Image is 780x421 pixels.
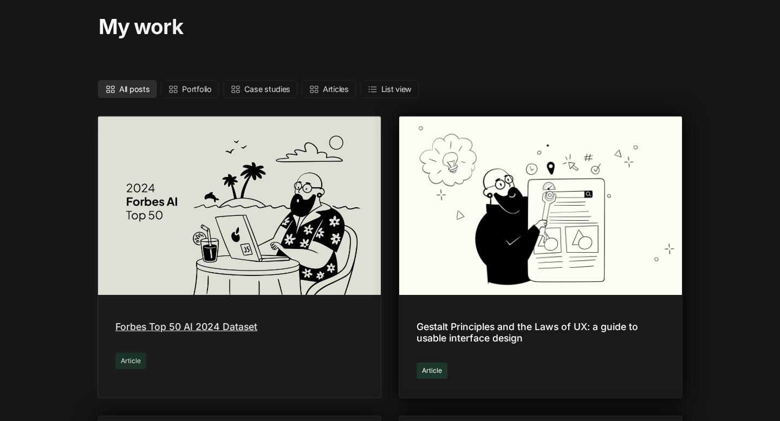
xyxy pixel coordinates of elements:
p: Articles [323,82,349,96]
span: Article [417,363,447,379]
p: List view [381,82,412,96]
a: Forbes Top 50 AI 2024 Dataset [98,116,381,398]
span: Article [115,353,146,369]
div: Gestalt Principles and the Laws of UX: a guide to usable interface design [417,321,665,344]
p: All posts [119,82,149,96]
p: Case studies [244,82,290,96]
div: Forbes Top 50 AI 2024 Dataset [115,321,363,334]
h1: My work [97,12,682,41]
p: Portfolio [182,82,211,96]
a: Gestalt Principles and the Laws of UX: a guide to usable interface design [399,116,682,398]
